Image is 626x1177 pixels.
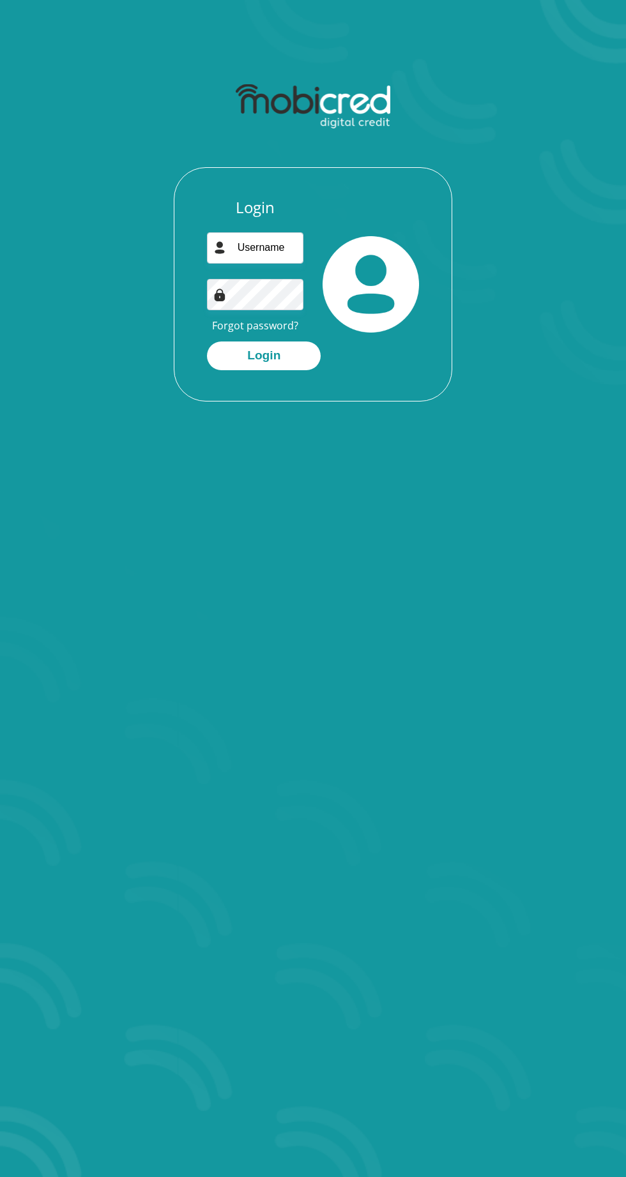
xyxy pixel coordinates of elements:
[213,289,226,301] img: Image
[213,241,226,254] img: user-icon image
[207,232,303,264] input: Username
[236,84,390,129] img: mobicred logo
[207,341,321,370] button: Login
[212,319,298,333] a: Forgot password?
[207,199,303,217] h3: Login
